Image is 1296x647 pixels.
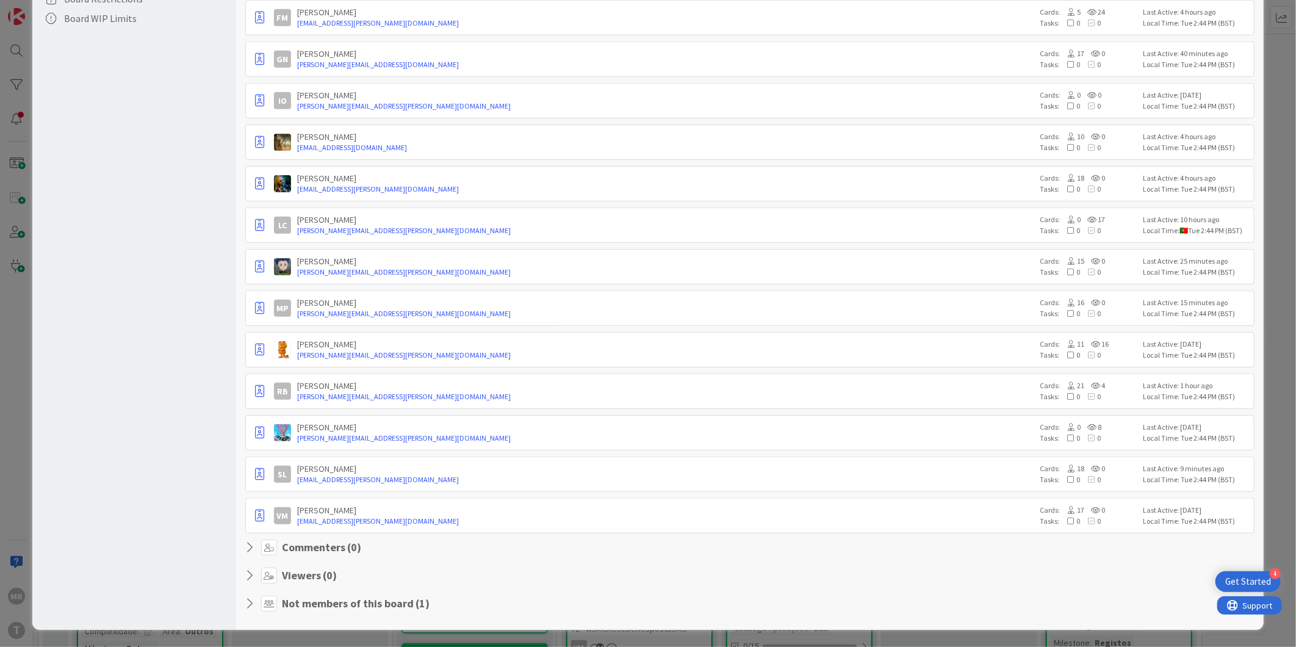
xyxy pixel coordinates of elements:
div: Tasks: [1040,18,1137,29]
div: [PERSON_NAME] [297,463,1034,474]
img: SF [274,424,291,441]
span: 0 [1059,516,1080,526]
a: [EMAIL_ADDRESS][PERSON_NAME][DOMAIN_NAME] [297,474,1034,485]
div: Tasks: [1040,308,1137,319]
div: RB [274,383,291,400]
img: JC [274,134,291,151]
a: [PERSON_NAME][EMAIL_ADDRESS][PERSON_NAME][DOMAIN_NAME] [297,267,1034,278]
div: LC [274,217,291,234]
div: Cards: [1040,90,1137,101]
div: Local Time: Tue 2:44 PM (BST) [1143,516,1250,527]
span: 0 [1084,298,1105,307]
div: Tasks: [1040,433,1137,444]
div: Get Started [1225,576,1271,588]
span: 17 [1081,215,1105,224]
div: [PERSON_NAME] [297,90,1034,101]
div: Tasks: [1040,59,1137,70]
div: [PERSON_NAME] [297,256,1034,267]
span: 0 [1080,18,1101,27]
div: Cards: [1040,297,1137,308]
span: 0 [1080,143,1101,152]
span: 21 [1060,381,1084,390]
span: 0 [1060,90,1081,99]
span: 0 [1084,505,1105,515]
a: [PERSON_NAME][EMAIL_ADDRESS][PERSON_NAME][DOMAIN_NAME] [297,225,1034,236]
span: 0 [1080,60,1101,69]
div: [PERSON_NAME] [297,422,1034,433]
div: [PERSON_NAME] [297,214,1034,225]
div: Tasks: [1040,101,1137,112]
span: ( 0 ) [323,568,337,582]
span: 0 [1080,226,1101,235]
span: 0 [1084,464,1105,473]
div: SL [274,466,291,483]
div: Last Active: [DATE] [1143,339,1250,350]
a: [PERSON_NAME][EMAIL_ADDRESS][PERSON_NAME][DOMAIN_NAME] [297,101,1034,112]
span: 0 [1059,392,1080,401]
span: 16 [1060,298,1084,307]
div: 4 [1270,568,1281,579]
span: 24 [1081,7,1105,16]
div: FM [274,9,291,26]
span: 0 [1060,422,1081,432]
div: [PERSON_NAME] [297,131,1034,142]
h4: Viewers [282,569,337,582]
span: 18 [1060,464,1084,473]
span: 0 [1059,184,1080,193]
div: Cards: [1040,48,1137,59]
div: Cards: [1040,7,1137,18]
div: Tasks: [1040,225,1137,236]
div: Tasks: [1040,267,1137,278]
div: Local Time: Tue 2:44 PM (BST) [1143,267,1250,278]
div: Board WIP Limits [32,9,236,28]
div: Cards: [1040,214,1137,225]
span: 0 [1059,350,1080,360]
span: 0 [1059,226,1080,235]
div: Local Time: Tue 2:44 PM (BST) [1143,308,1250,319]
span: 0 [1080,475,1101,484]
div: Local Time: Tue 2:44 PM (BST) [1143,18,1250,29]
span: 0 [1060,215,1081,224]
a: [PERSON_NAME][EMAIL_ADDRESS][PERSON_NAME][DOMAIN_NAME] [297,433,1034,444]
span: 18 [1060,173,1084,183]
div: Cards: [1040,131,1137,142]
span: Support [26,2,56,16]
div: IO [274,92,291,109]
span: 0 [1080,392,1101,401]
div: Tasks: [1040,474,1137,485]
span: 0 [1080,433,1101,443]
div: Last Active: 15 minutes ago [1143,297,1250,308]
div: Last Active: 40 minutes ago [1143,48,1250,59]
a: [EMAIL_ADDRESS][PERSON_NAME][DOMAIN_NAME] [297,184,1034,195]
a: [PERSON_NAME][EMAIL_ADDRESS][PERSON_NAME][DOMAIN_NAME] [297,350,1034,361]
span: 0 [1059,433,1080,443]
div: Cards: [1040,339,1137,350]
h4: Commenters [282,541,361,554]
span: 5 [1060,7,1081,16]
div: [PERSON_NAME] [297,48,1034,59]
span: 0 [1059,309,1080,318]
div: Cards: [1040,256,1137,267]
span: 0 [1059,18,1080,27]
div: Tasks: [1040,184,1137,195]
span: ( 1 ) [416,596,430,610]
span: 0 [1059,267,1080,277]
div: Local Time: Tue 2:44 PM (BST) [1143,59,1250,70]
span: 17 [1060,49,1084,58]
span: 0 [1059,101,1080,110]
a: [EMAIL_ADDRESS][PERSON_NAME][DOMAIN_NAME] [297,516,1034,527]
span: 0 [1059,60,1080,69]
span: 0 [1084,132,1105,141]
span: 4 [1084,381,1105,390]
div: GN [274,51,291,68]
span: 0 [1080,267,1101,277]
span: 0 [1080,309,1101,318]
div: Last Active: 1 hour ago [1143,380,1250,391]
span: 0 [1080,184,1101,193]
div: Last Active: [DATE] [1143,505,1250,516]
div: [PERSON_NAME] [297,339,1034,350]
div: Cards: [1040,422,1137,433]
div: Local Time: Tue 2:44 PM (BST) [1143,433,1250,444]
span: 0 [1080,516,1101,526]
span: 11 [1060,339,1084,349]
